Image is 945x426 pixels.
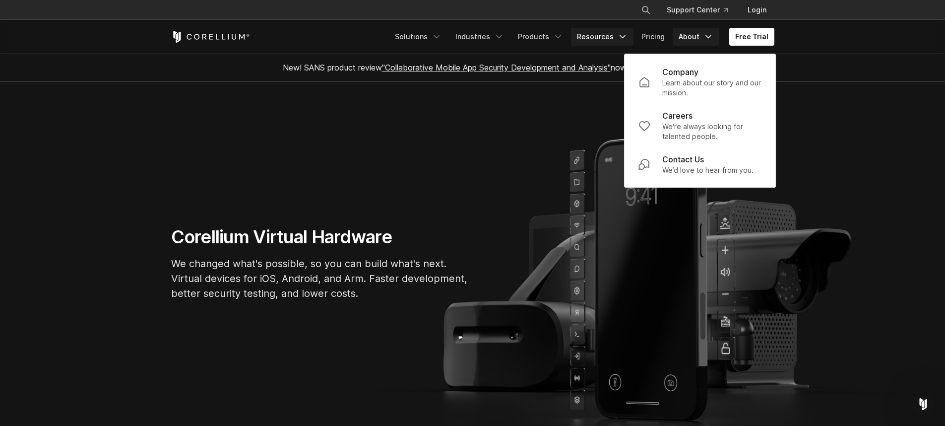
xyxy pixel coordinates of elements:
p: Company [662,66,698,78]
span: New! SANS product review now available. [283,63,663,72]
p: We're always looking for talented people. [662,122,761,142]
a: Careers We're always looking for talented people. [630,104,769,147]
h1: Corellium Virtual Hardware [171,226,469,248]
p: Learn about our story and our mission. [662,78,761,98]
a: Contact Us We’d love to hear from you. [630,147,769,181]
a: Industries [449,28,510,46]
a: Login [740,1,774,19]
a: Company Learn about our story and our mission. [630,60,769,104]
iframe: Intercom live chat [911,392,935,416]
p: Contact Us [662,153,704,165]
p: We’d love to hear from you. [662,165,754,175]
p: We changed what's possible, so you can build what's next. Virtual devices for iOS, Android, and A... [171,256,469,301]
div: Navigation Menu [629,1,774,19]
a: Pricing [635,28,671,46]
a: Corellium Home [171,31,250,43]
button: Search [637,1,655,19]
a: "Collaborative Mobile App Security Development and Analysis" [382,63,611,72]
a: Support Center [659,1,736,19]
a: Solutions [389,28,447,46]
div: Navigation Menu [389,28,774,46]
a: About [673,28,719,46]
a: Products [512,28,569,46]
p: Careers [662,110,693,122]
a: Free Trial [729,28,774,46]
a: Resources [571,28,633,46]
